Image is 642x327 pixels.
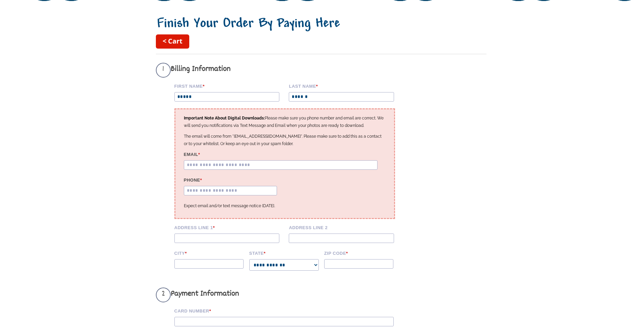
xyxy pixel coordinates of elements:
[249,250,319,256] label: State
[174,224,284,230] label: Address Line 1
[289,224,399,230] label: Address Line 2
[156,63,171,78] span: 1
[184,151,386,157] label: Email
[156,34,189,49] a: < Cart
[324,250,394,256] label: Zip code
[156,63,404,78] h3: Billing Information
[156,16,486,32] h1: Finish Your Order By Paying Here
[184,176,281,183] label: Phone
[174,250,245,256] label: City
[184,114,386,129] p: Please make sure you phone number and email are correct. We will send you notifications via Text ...
[156,288,171,302] span: 2
[289,83,399,89] label: Last name
[184,133,386,147] p: The email will come from "[EMAIL_ADDRESS][DOMAIN_NAME]". Please make sure to add this as a contac...
[184,116,265,120] strong: Important Note About Digital Downloads:
[174,307,404,314] label: Card Number
[174,83,284,89] label: First Name
[156,288,404,302] h3: Payment Information
[184,202,386,210] p: Expect email and/or text message notice [DATE].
